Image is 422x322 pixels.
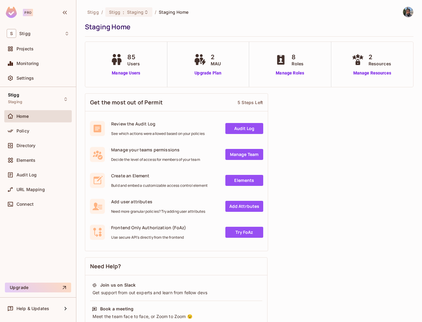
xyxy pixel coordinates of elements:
span: Home [16,114,29,119]
img: SReyMgAAAABJRU5ErkJggg== [6,7,17,18]
span: See which actions were allowed based on your policies [111,131,205,136]
a: Elements [225,175,263,186]
span: Add user attributes [111,199,205,204]
span: Connect [16,202,34,207]
li: / [155,9,156,15]
div: Book a meeting [100,306,133,312]
span: Manage your teams permissions [111,147,200,153]
span: the active workspace [87,9,99,15]
span: 8 [292,52,304,62]
span: Staging Home [159,9,189,15]
span: Get the most out of Permit [90,99,163,106]
span: Monitoring [16,61,39,66]
a: Add Attrbutes [225,201,263,212]
div: Join us on Slack [100,282,136,288]
span: Users [127,60,140,67]
div: Get support from out experts and learn from fellow devs [92,290,260,296]
span: Staging [127,9,144,15]
span: Stigg [109,9,121,15]
li: / [101,9,103,15]
a: Audit Log [225,123,263,134]
a: Manage Team [225,149,263,160]
a: Manage Users [109,70,143,76]
span: : [122,10,125,15]
span: Review the Audit Log [111,121,205,127]
span: MAU [211,60,221,67]
div: 5 Steps Left [238,99,263,105]
span: Use secure API's directly from the frontend [111,235,186,240]
span: 2 [369,52,391,62]
a: Manage Roles [273,70,307,76]
span: Resources [369,60,391,67]
img: Dor Bar [403,7,413,17]
span: 85 [127,52,140,62]
a: Try FoAz [225,227,263,238]
span: Directory [16,143,35,148]
span: Decide the level of access for members of your team [111,157,200,162]
span: Frontend Only Authorization (FoAz) [111,225,186,230]
span: Audit Log [16,172,37,177]
button: Upgrade [5,283,71,292]
span: Help & Updates [16,306,49,311]
span: Create an Element [111,173,208,179]
a: Upgrade Plan [192,70,224,76]
span: Workspace: Stigg [19,31,31,36]
span: Settings [16,76,34,81]
div: Staging Home [85,22,410,31]
span: Staging [8,99,22,104]
span: Roles [292,60,304,67]
span: Stigg [8,92,19,97]
span: S [7,29,16,38]
span: URL Mapping [16,187,45,192]
span: Projects [16,46,34,51]
span: Elements [16,158,35,163]
a: Manage Resources [350,70,394,76]
span: 2 [211,52,221,62]
div: Meet the team face to face, or Zoom to Zoom 😉 [92,313,260,320]
span: Need more granular policies? Try adding user attributes [111,209,205,214]
span: Need Help? [90,262,121,270]
span: Policy [16,128,29,133]
span: Build and embed a customizable access control element [111,183,208,188]
div: Pro [23,9,33,16]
